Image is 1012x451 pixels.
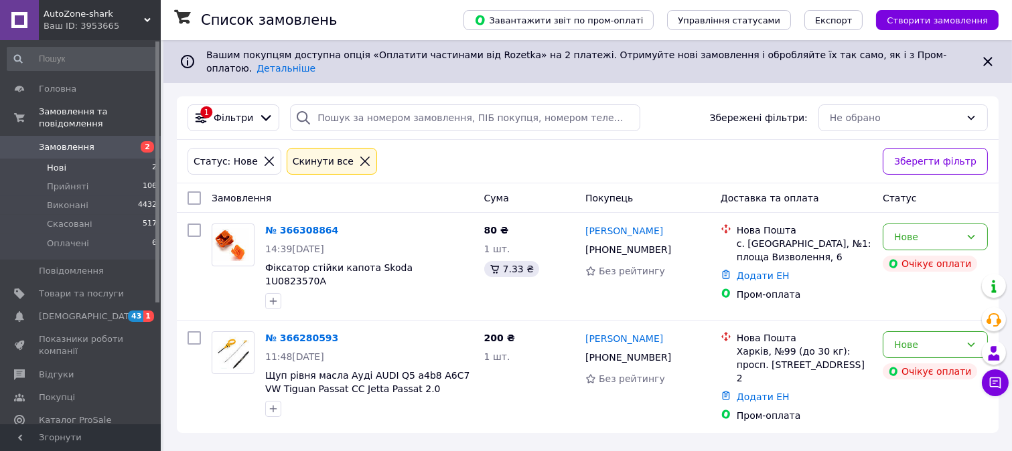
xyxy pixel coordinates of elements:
span: 1 шт. [484,351,510,362]
span: Без рейтингу [599,373,665,384]
span: 80 ₴ [484,225,508,236]
div: 7.33 ₴ [484,261,539,277]
span: Фільтри [214,111,253,124]
span: Зберегти фільтр [894,154,977,169]
span: Каталог ProSale [39,414,111,426]
div: Пром-оплата [737,288,872,301]
div: Пром-оплата [737,409,872,422]
div: Нове [894,337,960,352]
span: Оплачені [47,238,89,250]
span: Скасовані [47,218,92,230]
span: Замовлення та повідомлення [39,106,161,130]
span: Доставка та оплата [721,193,819,203]
span: Повідомлення [39,265,104,277]
span: 1 шт. [484,244,510,254]
a: № 366280593 [265,333,338,343]
span: Показники роботи компанії [39,333,124,357]
div: Статус: Нове [191,154,261,169]
a: Фіксатор стійки капота Skoda 1U0823570A [265,262,413,286]
a: [PERSON_NAME] [585,332,663,345]
div: [PHONE_NUMBER] [583,240,674,259]
div: Нове [894,230,960,244]
span: Відгуки [39,369,74,381]
div: Харків, №99 (до 30 кг): просп. [STREET_ADDRESS] 2 [737,345,872,385]
a: Додати ЕН [737,391,790,402]
h1: Список замовлень [201,12,337,28]
span: 2 [141,141,154,153]
span: 1 [143,310,154,322]
a: Щуп рівня масла Ауді AUDI Q5 a4b8 A6C7 VW Tiguan Passat CC Jetta Passat 2.0 [265,370,469,394]
span: Завантажити звіт по пром-оплаті [474,14,643,26]
div: Не обрано [830,110,960,125]
button: Завантажити звіт по пром-оплаті [463,10,654,30]
span: [DEMOGRAPHIC_DATA] [39,310,138,323]
span: Товари та послуги [39,288,124,300]
img: Фото товару [212,229,254,261]
span: Покупці [39,391,75,403]
span: Управління статусами [678,15,780,25]
div: Очікує оплати [883,256,977,272]
div: Нова Пошта [737,223,872,237]
span: Збережені фільтри: [710,111,808,124]
div: Нова Пошта [737,331,872,345]
span: Покупець [585,193,633,203]
span: 6 [152,238,157,250]
span: 106 [143,181,157,193]
a: Фото товару [212,331,255,374]
span: 43 [128,310,143,322]
a: Створити замовлення [863,14,999,25]
span: Головна [39,83,76,95]
span: 200 ₴ [484,333,515,343]
div: Очікує оплати [883,363,977,379]
span: Замовлення [39,141,94,153]
span: Створити замовлення [887,15,988,25]
span: 2 [152,162,157,174]
button: Управління статусами [667,10,791,30]
span: AutoZone-shark [44,8,144,20]
div: Ваш ID: 3953665 [44,20,161,32]
div: Cкинути все [290,154,356,169]
a: Детальніше [257,63,315,74]
button: Зберегти фільтр [883,148,988,175]
div: [PHONE_NUMBER] [583,348,674,367]
span: 517 [143,218,157,230]
span: 14:39[DATE] [265,244,324,254]
span: Вашим покупцям доступна опція «Оплатити частинами від Rozetka» на 2 платежі. Отримуйте нові замов... [206,50,946,74]
span: 4432 [138,199,157,211]
div: с. [GEOGRAPHIC_DATA], №1: площа Визволення, 6 [737,237,872,264]
span: Виконані [47,199,88,211]
span: Нові [47,162,66,174]
span: Статус [883,193,917,203]
a: [PERSON_NAME] [585,224,663,238]
span: Експорт [815,15,853,25]
span: Без рейтингу [599,266,665,276]
span: 11:48[DATE] [265,351,324,362]
span: Прийняті [47,181,88,193]
a: Фото товару [212,223,255,266]
input: Пошук [7,47,158,71]
a: № 366308864 [265,225,338,236]
a: Додати ЕН [737,270,790,281]
input: Пошук за номером замовлення, ПІБ покупця, номером телефону, Email, номером накладної [290,104,640,131]
button: Чат з покупцем [982,369,1009,396]
img: Фото товару [212,337,254,368]
span: Замовлення [212,193,271,203]
span: Cума [484,193,509,203]
button: Експорт [804,10,863,30]
button: Створити замовлення [876,10,999,30]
